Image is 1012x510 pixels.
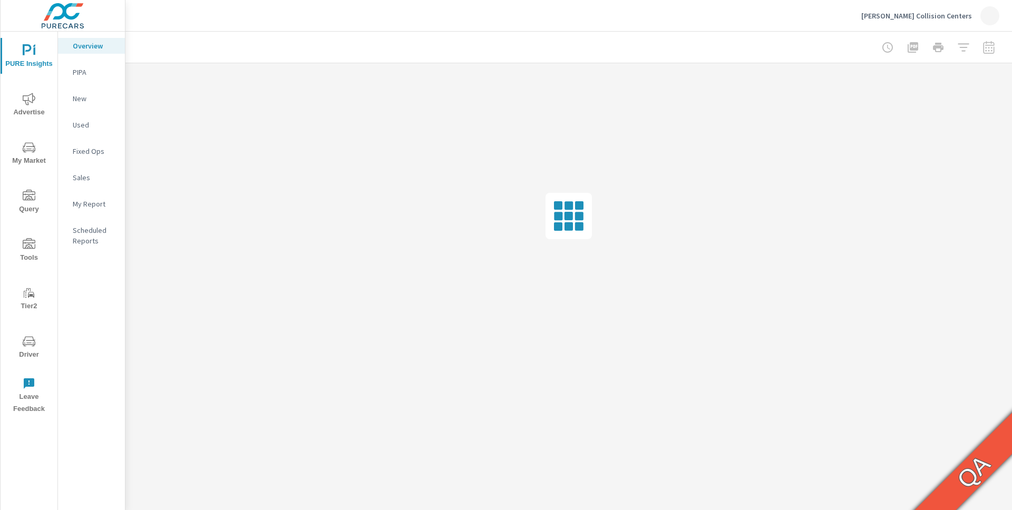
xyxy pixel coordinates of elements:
[58,143,125,159] div: Fixed Ops
[58,222,125,249] div: Scheduled Reports
[4,377,54,415] span: Leave Feedback
[73,41,116,51] p: Overview
[73,172,116,183] p: Sales
[58,38,125,54] div: Overview
[1,32,57,419] div: nav menu
[58,170,125,185] div: Sales
[73,67,116,77] p: PIPA
[58,64,125,80] div: PIPA
[4,287,54,312] span: Tier2
[73,146,116,156] p: Fixed Ops
[73,199,116,209] p: My Report
[861,11,972,21] p: [PERSON_NAME] Collision Centers
[73,225,116,246] p: Scheduled Reports
[73,93,116,104] p: New
[73,120,116,130] p: Used
[4,335,54,361] span: Driver
[4,190,54,215] span: Query
[58,91,125,106] div: New
[58,196,125,212] div: My Report
[4,93,54,119] span: Advertise
[58,117,125,133] div: Used
[4,44,54,70] span: PURE Insights
[4,238,54,264] span: Tools
[4,141,54,167] span: My Market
